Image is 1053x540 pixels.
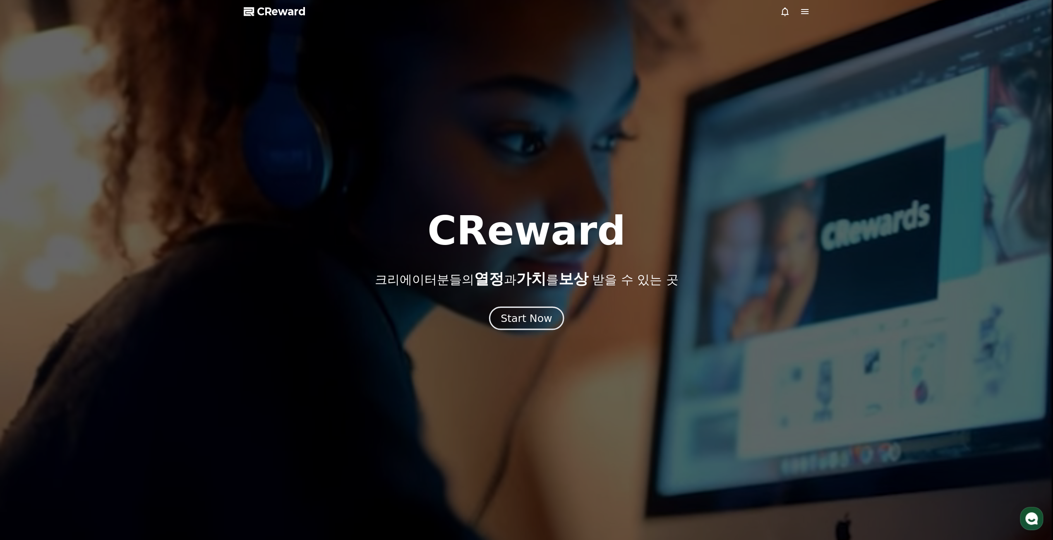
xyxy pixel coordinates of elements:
button: Start Now [489,306,564,330]
span: 보상 [558,270,588,287]
a: 대화 [55,262,107,283]
a: CReward [244,5,306,18]
span: 설정 [128,275,138,281]
h1: CReward [427,211,626,251]
div: Start Now [501,311,552,325]
p: 크리에이터분들의 과 를 받을 수 있는 곳 [374,271,678,287]
span: CReward [257,5,306,18]
a: 홈 [2,262,55,283]
span: 대화 [76,275,86,282]
a: Start Now [491,315,562,323]
a: 설정 [107,262,159,283]
span: 홈 [26,275,31,281]
span: 열정 [474,270,504,287]
span: 가치 [516,270,546,287]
